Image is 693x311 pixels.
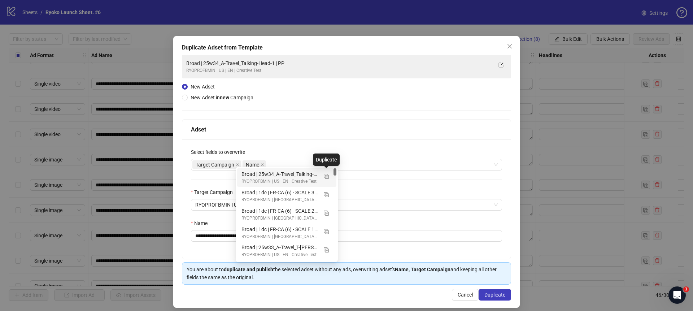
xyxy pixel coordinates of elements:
label: Select fields to overwrite [191,148,250,156]
span: Target Campaign [192,160,241,169]
button: Duplicate [321,170,332,182]
span: Name [243,160,266,169]
span: close [507,43,513,49]
strong: duplicate and publish [224,267,273,272]
input: Name [191,230,502,242]
div: Adset [191,125,502,134]
div: RYOPROFBMIN | US | EN | Creative Test [186,67,492,74]
div: RYOPROFBMIN | [GEOGRAPHIC_DATA] | FR-CA | Creative test [241,196,318,203]
span: close [261,163,264,167]
div: Broad | 1dc | FR-CA (6) - SCALE 2 | CC_4316 [237,205,336,224]
img: Duplicate [324,229,329,234]
div: Duplicate Adset from Template [182,43,511,52]
div: Duplicate [313,154,340,166]
img: Duplicate [324,174,329,179]
span: New Adset in Campaign [191,95,253,100]
button: Duplicate [321,243,332,255]
button: Close [504,40,515,52]
button: Duplicate [321,225,332,237]
label: Name [191,219,212,227]
button: Duplicate [479,289,511,301]
img: Duplicate [324,192,329,197]
span: Target Campaign [196,161,234,169]
button: Cancel [452,289,479,301]
span: Cancel [458,292,473,298]
span: Duplicate [484,292,505,298]
img: Duplicate [324,211,329,216]
div: RYOPROFBMIN | US | EN | Creative Test [241,178,318,185]
div: Broad | 1dc | FR-CA (6) - SCALE 1 | Broad [237,224,336,242]
span: export [498,62,504,68]
div: Broad | 25w34_A-Travel_Talking-Head-1 | PP [237,168,336,187]
span: close [236,163,239,167]
div: Broad | 1dc | FR-CA (6) - SCALE 3 | ggl LAL 1% [237,187,336,205]
button: Duplicate [321,207,332,219]
div: Broad | 25w34_A-Travel_Talking-Head-1 | PP [186,59,492,67]
div: Broad | 1dc | FR-CA (6) - SCALE 3 | ggl LAL 1% [241,189,318,196]
span: New Adset [191,84,215,90]
div: Broad | 25w33_A-Travel_T-[PERSON_NAME]-1 | PP - SCALE 2 [241,243,318,251]
div: RYOPROFBMIN | [GEOGRAPHIC_DATA] | FR-CA | Creative test [241,215,318,222]
label: Target Campaign [191,188,237,196]
div: Broad | 25w33_A-Travel_T-Rex-1 | PP - SCALE 1 [237,260,336,278]
strong: new [220,95,229,100]
span: RYOPROFBMIN | US | EN | Creative Test [195,199,498,210]
div: Broad | 25w33_A-Travel_T-Rex-1 | PP - SCALE 2 [237,242,336,260]
strong: Name, Target Campaign [395,267,450,272]
div: RYOPROFBMIN | [GEOGRAPHIC_DATA] | FR-CA | Creative test [241,233,318,240]
button: Duplicate [321,189,332,200]
div: RYOPROFBMIN | US | EN | Creative Test [241,251,318,258]
div: Broad | 1dc | FR-CA (6) - SCALE 1 | Broad [241,225,318,233]
iframe: Intercom live chat [668,286,686,304]
div: Broad | 1dc | FR-CA (6) - SCALE 2 | CC_4316 [241,207,318,215]
img: Duplicate [324,247,329,252]
span: Name [246,161,259,169]
div: You are about to the selected adset without any ads, overwriting adset's and keeping all other fi... [187,265,506,281]
span: 1 [683,286,689,292]
div: Broad | 25w34_A-Travel_Talking-Head-1 | PP [241,170,318,178]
